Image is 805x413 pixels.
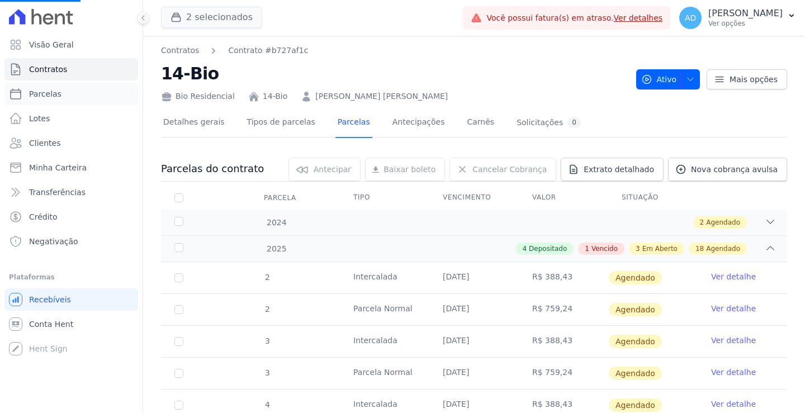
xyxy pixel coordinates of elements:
a: Conta Hent [4,313,138,335]
div: Bio Residencial [161,91,235,102]
span: Transferências [29,187,86,198]
th: Vencimento [429,186,519,210]
span: 18 [695,244,704,254]
input: default [174,401,183,410]
span: 2 [264,273,270,282]
a: Recebíveis [4,288,138,311]
a: Minha Carteira [4,156,138,179]
a: Ver detalhe [711,398,756,410]
p: Ver opções [708,19,783,28]
span: Agendado [609,335,662,348]
span: Agendado [609,367,662,380]
span: 3 [264,368,270,377]
span: 2 [264,305,270,314]
span: Você possui fatura(s) em atraso. [486,12,662,24]
span: Visão Geral [29,39,74,50]
a: Parcelas [4,83,138,105]
span: Ativo [641,69,677,89]
a: [PERSON_NAME] [PERSON_NAME] [315,91,448,102]
span: Contratos [29,64,67,75]
input: default [174,369,183,378]
td: R$ 759,24 [519,358,608,389]
span: Minha Carteira [29,162,87,173]
span: Mais opções [730,74,778,85]
span: Agendado [609,303,662,316]
span: 3 [636,244,640,254]
td: [DATE] [429,358,519,389]
span: Lotes [29,113,50,124]
th: Situação [608,186,698,210]
a: 14-Bio [263,91,287,102]
a: Contrato #b727af1c [228,45,308,56]
a: Crédito [4,206,138,228]
a: Contratos [161,45,199,56]
span: 4 [522,244,527,254]
input: default [174,273,183,282]
td: [DATE] [429,326,519,357]
span: Recebíveis [29,294,71,305]
input: default [174,305,183,314]
a: Visão Geral [4,34,138,56]
p: [PERSON_NAME] [708,8,783,19]
td: R$ 759,24 [519,294,608,325]
td: R$ 388,43 [519,326,608,357]
h3: Parcelas do contrato [161,162,264,175]
button: 2 selecionados [161,7,262,28]
nav: Breadcrumb [161,45,308,56]
span: Extrato detalhado [584,164,654,175]
a: Detalhes gerais [161,108,227,138]
span: Agendado [706,244,740,254]
a: Negativação [4,230,138,253]
th: Tipo [340,186,429,210]
a: Nova cobrança avulsa [668,158,787,181]
span: Agendado [609,271,662,284]
button: Ativo [636,69,700,89]
span: AD [685,14,696,22]
td: [DATE] [429,294,519,325]
a: Ver detalhe [711,303,756,314]
span: Depositado [529,244,567,254]
div: Parcela [250,187,310,209]
a: Antecipações [390,108,447,138]
button: AD [PERSON_NAME] Ver opções [670,2,805,34]
span: 4 [264,400,270,409]
span: Clientes [29,137,60,149]
a: Extrato detalhado [561,158,664,181]
span: 1 [585,244,589,254]
a: Solicitações0 [514,108,583,138]
td: Parcela Normal [340,358,429,389]
span: Nova cobrança avulsa [691,164,778,175]
th: Valor [519,186,608,210]
div: Solicitações [517,117,581,128]
span: Crédito [29,211,58,222]
input: default [174,337,183,346]
a: Ver detalhe [711,271,756,282]
a: Lotes [4,107,138,130]
a: Parcelas [335,108,372,138]
td: [DATE] [429,262,519,293]
span: Parcelas [29,88,61,99]
span: Em Aberto [642,244,678,254]
span: 3 [264,336,270,345]
a: Mais opções [707,69,787,89]
a: Tipos de parcelas [245,108,318,138]
td: Intercalada [340,262,429,293]
a: Contratos [4,58,138,80]
span: Conta Hent [29,319,73,330]
div: Plataformas [9,270,134,284]
nav: Breadcrumb [161,45,627,56]
h2: 14-Bio [161,61,627,86]
td: Parcela Normal [340,294,429,325]
span: Vencido [591,244,618,254]
span: 2 [700,217,704,227]
td: Intercalada [340,326,429,357]
a: Carnês [465,108,496,138]
span: Negativação [29,236,78,247]
a: Transferências [4,181,138,203]
div: 0 [567,117,581,128]
a: Ver detalhe [711,335,756,346]
a: Ver detalhes [614,13,663,22]
td: R$ 388,43 [519,262,608,293]
a: Ver detalhe [711,367,756,378]
span: Agendado [706,217,740,227]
